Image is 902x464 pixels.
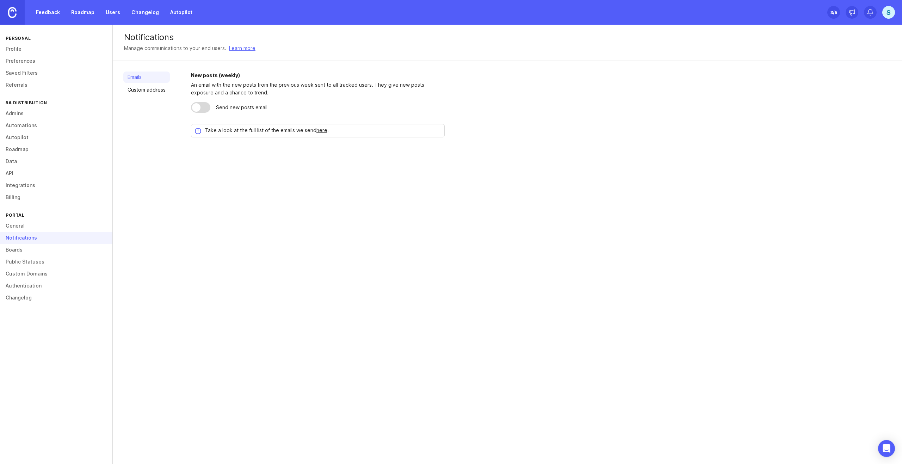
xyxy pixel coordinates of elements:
div: An email with the new posts from the previous week sent to all tracked users. They give new posts... [191,81,445,97]
div: Manage communications to your end users. [124,44,226,52]
div: Send new posts email [216,105,267,110]
img: Canny Home [8,7,17,18]
div: Notifications [124,33,891,42]
div: New posts (weekly) [191,72,445,79]
a: Roadmap [67,6,99,19]
div: Open Intercom Messenger [878,440,895,457]
button: S [882,6,895,19]
div: ! [195,128,201,134]
div: Take a look at the full list of the emails we send . [205,126,329,134]
a: here [316,127,327,133]
button: 3/5 [827,6,840,19]
a: Changelog [127,6,163,19]
a: Autopilot [166,6,197,19]
a: Custom address [123,84,170,95]
a: Users [101,6,124,19]
a: Learn more [229,44,255,52]
a: Emails [123,72,170,83]
a: Feedback [32,6,64,19]
div: 3 /5 [830,7,837,17]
